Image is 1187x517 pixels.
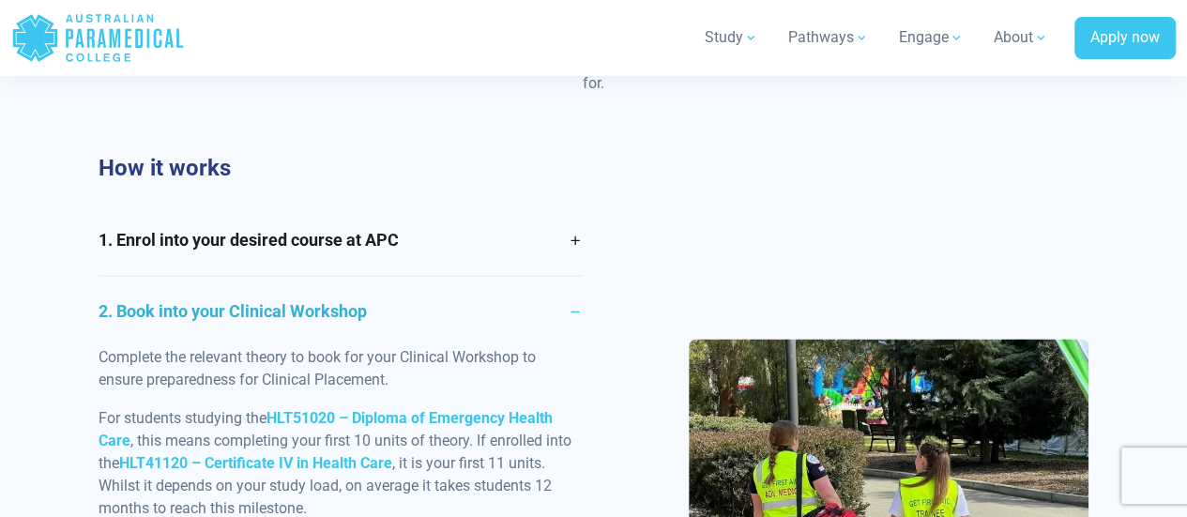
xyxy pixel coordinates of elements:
[99,155,582,182] h3: How it works
[119,453,392,471] a: HLT41120 – Certificate IV in Health Care
[99,408,571,516] span: For students studying the , this means completing your first 10 units of theory. If enrolled into...
[777,11,880,64] a: Pathways
[693,11,769,64] a: Study
[1074,17,1176,60] a: Apply now
[99,348,536,388] span: Complete the relevant theory to book for your Clinical Workshop to ensure preparedness for Clinic...
[11,8,185,68] a: Australian Paramedical College
[99,408,553,449] a: HLT51020 – Diploma of Emergency Health Care
[99,276,582,346] a: 2. Book into your Clinical Workshop
[888,11,975,64] a: Engage
[982,11,1059,64] a: About
[99,205,582,275] a: 1. Enrol into your desired course at APC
